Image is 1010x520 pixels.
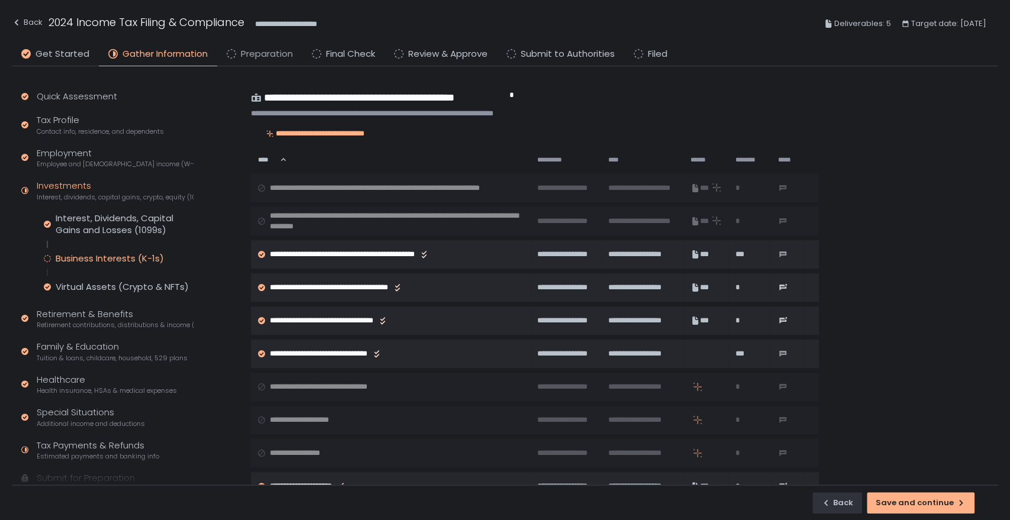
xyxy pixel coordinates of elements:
[408,47,488,61] span: Review & Approve
[648,47,667,61] span: Filed
[37,373,177,396] div: Healthcare
[37,90,117,104] div: Quick Assessment
[326,47,375,61] span: Final Check
[36,47,89,61] span: Get Started
[56,281,189,293] div: Virtual Assets (Crypto & NFTs)
[12,15,43,30] div: Back
[876,498,966,508] div: Save and continue
[37,160,193,169] span: Employee and [DEMOGRAPHIC_DATA] income (W-2s)
[37,193,193,202] span: Interest, dividends, capital gains, crypto, equity (1099s, K-1s)
[812,492,862,513] button: Back
[867,492,974,513] button: Save and continue
[37,406,145,428] div: Special Situations
[37,354,188,363] span: Tuition & loans, childcare, household, 529 plans
[49,14,244,30] h1: 2024 Income Tax Filing & Compliance
[12,14,43,34] button: Back
[37,308,193,330] div: Retirement & Benefits
[37,114,164,136] div: Tax Profile
[821,498,853,508] div: Back
[521,47,615,61] span: Submit to Authorities
[37,321,193,330] span: Retirement contributions, distributions & income (1099-R, 5498)
[56,253,164,264] div: Business Interests (K-1s)
[37,452,159,461] span: Estimated payments and banking info
[911,17,986,31] span: Target date: [DATE]
[56,212,193,236] div: Interest, Dividends, Capital Gains and Losses (1099s)
[37,471,135,485] div: Submit for Preparation
[37,386,177,395] span: Health insurance, HSAs & medical expenses
[37,179,193,202] div: Investments
[241,47,293,61] span: Preparation
[37,147,193,169] div: Employment
[37,127,164,136] span: Contact info, residence, and dependents
[37,419,145,428] span: Additional income and deductions
[122,47,208,61] span: Gather Information
[834,17,891,31] span: Deliverables: 5
[37,340,188,363] div: Family & Education
[37,439,159,461] div: Tax Payments & Refunds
